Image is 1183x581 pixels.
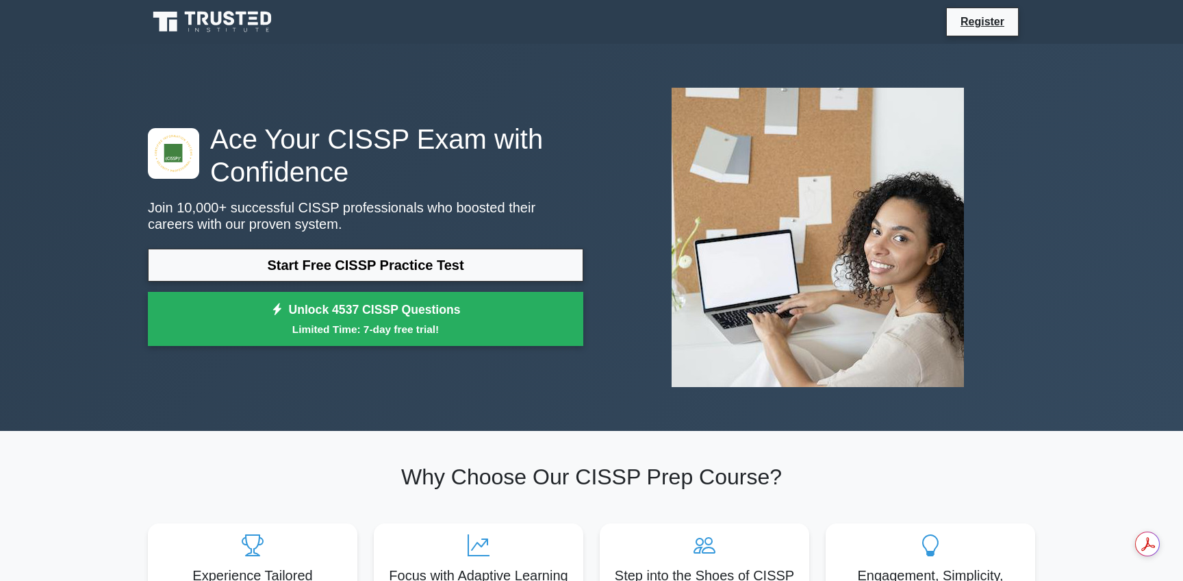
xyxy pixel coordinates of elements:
p: Join 10,000+ successful CISSP professionals who boosted their careers with our proven system. [148,199,583,232]
a: Register [952,13,1013,30]
a: Unlock 4537 CISSP QuestionsLimited Time: 7-day free trial! [148,292,583,347]
small: Limited Time: 7-day free trial! [165,321,566,337]
a: Start Free CISSP Practice Test [148,249,583,282]
h1: Ace Your CISSP Exam with Confidence [148,123,583,188]
h2: Why Choose Our CISSP Prep Course? [148,464,1035,490]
